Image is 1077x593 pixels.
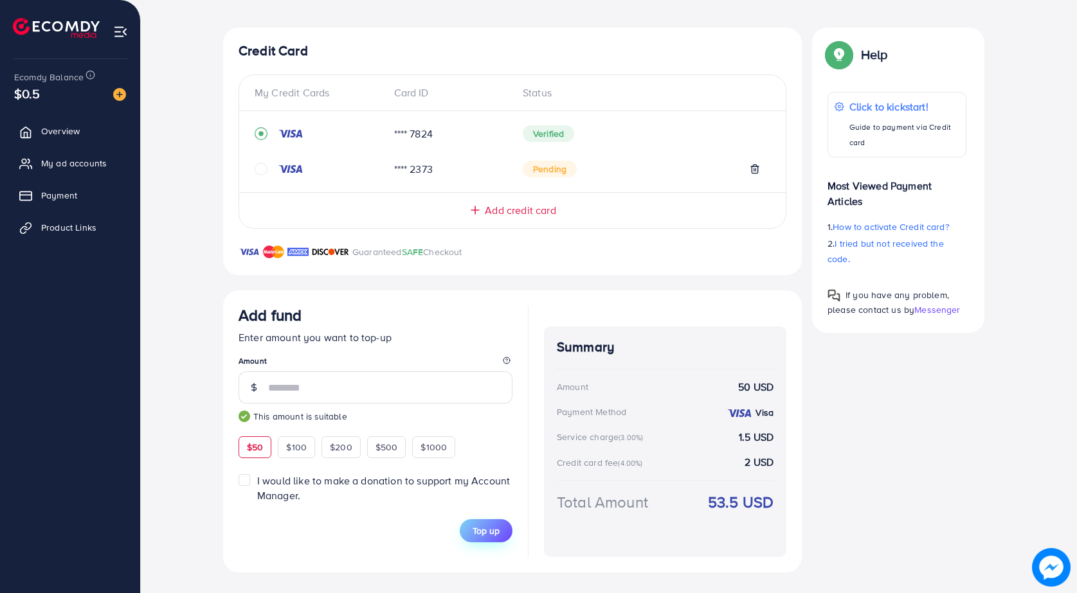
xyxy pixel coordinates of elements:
[708,491,774,513] strong: 53.5 USD
[41,189,77,202] span: Payment
[278,164,303,174] img: credit
[376,441,398,454] span: $500
[557,430,647,443] div: Service charge
[756,406,774,419] strong: Visa
[557,405,626,418] div: Payment Method
[330,441,352,454] span: $200
[828,168,966,209] p: Most Viewed Payment Articles
[421,441,447,454] span: $1000
[485,203,556,218] span: Add credit card
[861,47,888,62] p: Help
[312,244,349,260] img: brand
[255,163,267,175] svg: circle
[255,127,267,140] svg: record circle
[460,519,512,542] button: Top up
[41,157,107,170] span: My ad accounts
[239,410,512,423] small: This amount is suitable
[828,237,944,265] span: I tried but not received the code.
[14,84,41,103] span: $0.5
[828,289,840,302] img: Popup guide
[352,244,462,260] p: Guaranteed Checkout
[523,161,577,177] span: Pending
[113,88,126,101] img: image
[239,355,512,371] legend: Amount
[10,182,131,208] a: Payment
[745,455,774,470] strong: 2 USD
[239,411,250,422] img: guide
[41,221,96,234] span: Product Links
[523,125,574,142] span: Verified
[849,119,959,150] p: Guide to payment via Credit card
[239,330,512,345] p: Enter amount you want to top-up
[255,85,384,100] div: My Credit Cards
[257,474,510,502] span: I would like to make a donation to support my Account Manager.
[287,244,309,260] img: brand
[41,125,80,137] span: Overview
[557,380,588,393] div: Amount
[557,339,774,355] h4: Summary
[557,456,647,469] div: Credit card fee
[828,43,851,66] img: Popup guide
[512,85,770,100] div: Status
[263,244,284,260] img: brand
[727,408,752,418] img: credit
[402,245,424,258] span: SAFE
[828,236,966,267] p: 2.
[247,441,263,454] span: $50
[849,99,959,114] p: Click to kickstart!
[239,306,302,324] h3: Add fund
[739,430,774,445] strong: 1.5 USD
[278,128,303,139] img: credit
[239,244,260,260] img: brand
[10,215,131,240] a: Product Links
[557,491,648,513] div: Total Amount
[384,85,513,100] div: Card ID
[828,288,949,316] span: If you have any problem, please contact us by
[619,432,643,443] small: (3.00%)
[618,458,642,468] small: (4.00%)
[833,220,948,233] span: How to activate Credit card?
[10,118,131,144] a: Overview
[113,24,128,39] img: menu
[1032,548,1071,587] img: image
[914,303,960,316] span: Messenger
[14,71,84,84] span: Ecomdy Balance
[473,524,500,537] span: Top up
[286,441,307,454] span: $100
[10,150,131,176] a: My ad accounts
[239,43,786,59] h4: Credit Card
[738,380,774,394] strong: 50 USD
[828,219,966,235] p: 1.
[13,18,100,38] img: logo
